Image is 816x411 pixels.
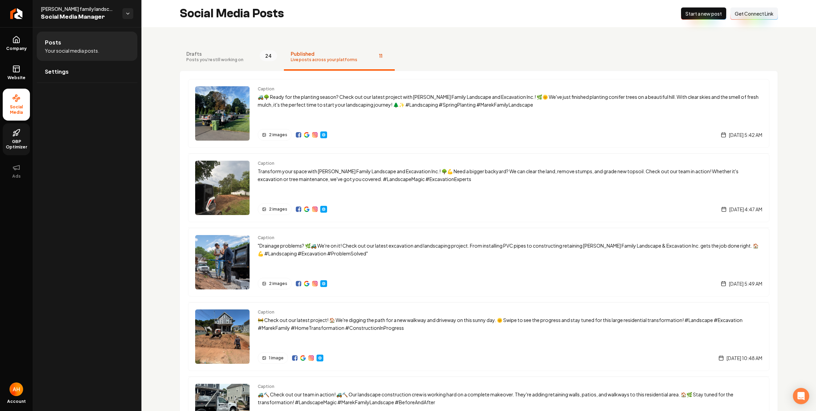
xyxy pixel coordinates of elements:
[3,158,30,184] button: Ads
[312,132,318,138] img: Instagram
[300,355,306,361] img: Google
[258,242,762,257] p: "Drainage problems? 🌿🚜 We're on it! Check out our latest excavation and landscaping project. From...
[320,206,327,213] a: Website
[320,131,327,138] a: Website
[292,355,297,361] a: View on Facebook
[291,50,357,57] span: Published
[3,59,30,86] a: Website
[374,50,388,61] span: 11
[292,355,297,361] img: Facebook
[41,5,117,12] span: [PERSON_NAME] family landscape and excavation inc
[291,57,357,62] span: Live posts across your platforms
[729,206,762,213] span: [DATE] 4:47 AM
[195,235,250,289] img: Post preview
[312,207,318,212] a: View on Instagram
[269,355,284,361] span: 1 image
[304,132,309,138] a: View on Google Business Profile
[258,391,762,406] p: 🚜🔨 Check out our team in action! 🚜🔨 Our landscape construction crew is working hard on a complete...
[3,30,30,57] a: Company
[308,355,314,361] img: Instagram
[284,43,395,71] button: PublishedLive posts across your platforms11
[10,382,23,396] button: Open user button
[7,399,26,404] span: Account
[681,7,726,20] button: Start a new post
[312,281,318,286] img: Instagram
[321,207,326,212] img: Website
[195,86,250,141] img: Post preview
[10,382,23,396] img: Anthony Hurgoi
[180,43,778,71] nav: Tabs
[188,302,769,371] a: Post previewCaption🚧 Check out our latest project! 🏠 We're digging the path for a new walkway and...
[320,280,327,287] a: Website
[269,281,287,286] span: 2 images
[258,86,762,92] span: Caption
[296,207,301,212] a: View on Facebook
[258,161,762,166] span: Caption
[188,153,769,222] a: Post previewCaptionTransform your space with [PERSON_NAME] Family Landscape and Excavation Inc.! ...
[45,47,99,54] span: Your social media posts.
[317,355,323,361] a: Website
[308,355,314,361] a: View on Instagram
[312,281,318,286] a: View on Instagram
[186,50,243,57] span: Drafts
[296,132,301,138] img: Facebook
[300,355,306,361] a: View on Google Business Profile
[729,280,762,287] span: [DATE] 5:49 AM
[3,46,30,51] span: Company
[729,131,762,138] span: [DATE] 5:42 AM
[730,7,778,20] button: Get Connect Link
[269,207,287,212] span: 2 images
[304,207,309,212] a: View on Google Business Profile
[296,132,301,138] a: View on Facebook
[296,281,301,286] img: Facebook
[321,281,326,286] img: Website
[195,309,250,364] img: Post preview
[685,10,722,17] span: Start a new post
[258,384,762,389] span: Caption
[10,174,23,179] span: Ads
[304,132,309,138] img: Google
[304,281,309,286] img: Google
[260,50,277,61] span: 24
[258,235,762,240] span: Caption
[317,355,323,361] img: Website
[312,132,318,138] a: View on Instagram
[45,68,69,76] span: Settings
[188,228,769,297] a: Post previewCaption"Drainage problems? 🌿🚜 We're on it! Check out our latest excavation and landsc...
[321,132,326,138] img: Website
[3,139,30,150] span: GBP Optimizer
[312,207,318,212] img: Instagram
[304,281,309,286] a: View on Google Business Profile
[258,316,762,332] p: 🚧 Check out our latest project! 🏠 We're digging the path for a new walkway and driveway on this s...
[735,10,773,17] span: Get Connect Link
[304,207,309,212] img: Google
[727,355,762,361] span: [DATE] 10:48 AM
[258,167,762,183] p: Transform your space with [PERSON_NAME] Family Landscape and Excavation Inc.! 🌳💪 Need a bigger ba...
[5,75,28,81] span: Website
[188,79,769,148] a: Post previewCaption🚜🌳 Ready for the planting season? Check out our latest project with [PERSON_NA...
[269,132,287,138] span: 2 images
[41,12,117,22] span: Social Media Manager
[45,38,61,47] span: Posts
[186,57,243,62] span: Posts you're still working on
[296,281,301,286] a: View on Facebook
[180,43,284,71] button: DraftsPosts you're still working on24
[3,104,30,115] span: Social Media
[195,161,250,215] img: Post preview
[10,8,23,19] img: Rebolt Logo
[258,309,762,315] span: Caption
[793,388,809,404] div: Open Intercom Messenger
[37,61,137,83] a: Settings
[296,207,301,212] img: Facebook
[180,7,284,20] h2: Social Media Posts
[258,93,762,109] p: 🚜🌳 Ready for the planting season? Check out our latest project with [PERSON_NAME] Family Landscap...
[3,123,30,155] a: GBP Optimizer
